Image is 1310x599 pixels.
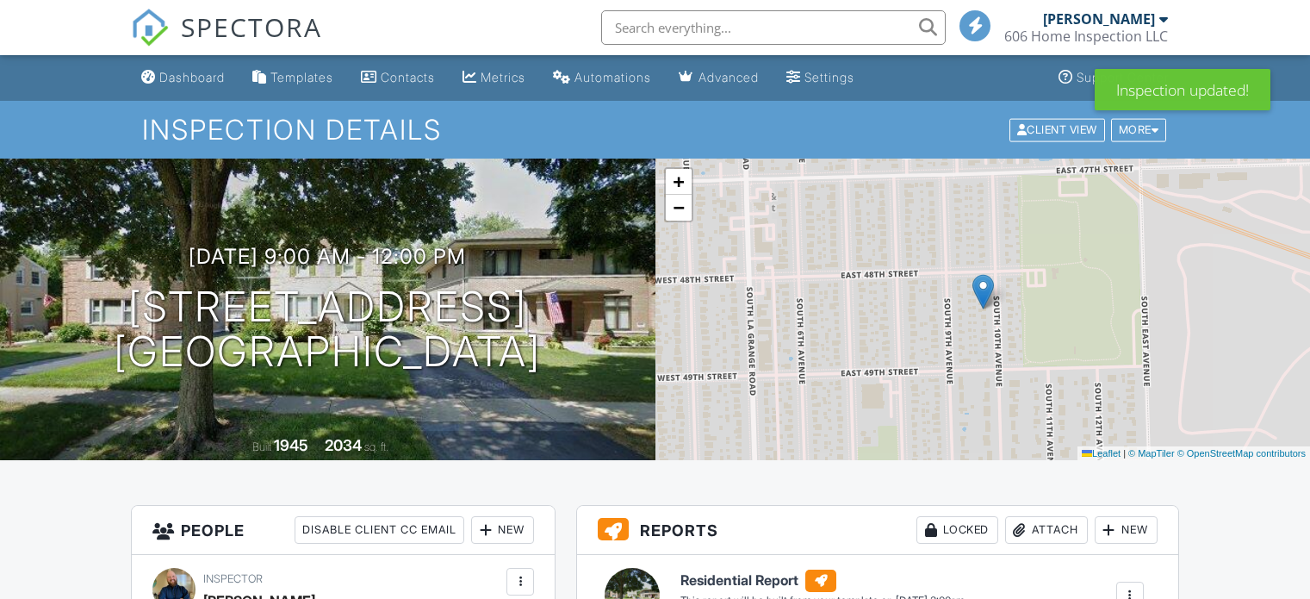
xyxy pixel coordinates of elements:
[666,169,692,195] a: Zoom in
[666,195,692,221] a: Zoom out
[577,506,1178,555] h3: Reports
[574,70,651,84] div: Automations
[1043,10,1155,28] div: [PERSON_NAME]
[252,440,271,453] span: Built
[1004,28,1168,45] div: 606 Home Inspection LLC
[698,70,759,84] div: Advanced
[1095,69,1270,110] div: Inspection updated!
[189,245,466,268] h3: [DATE] 9:00 am - 12:00 pm
[1052,62,1176,94] a: Support Center
[1111,118,1167,141] div: More
[245,62,340,94] a: Templates
[1177,448,1306,459] a: © OpenStreetMap contributors
[1008,122,1109,135] a: Client View
[456,62,532,94] a: Metrics
[601,10,946,45] input: Search everything...
[270,70,333,84] div: Templates
[142,115,1168,145] h1: Inspection Details
[972,274,994,309] img: Marker
[672,62,766,94] a: Advanced
[132,506,555,555] h3: People
[203,572,263,585] span: Inspector
[916,516,998,544] div: Locked
[1123,448,1126,459] span: |
[295,516,464,544] div: Disable Client CC Email
[274,436,308,454] div: 1945
[1082,448,1121,459] a: Leaflet
[779,62,861,94] a: Settings
[325,436,362,454] div: 2034
[1009,118,1105,141] div: Client View
[471,516,534,544] div: New
[381,70,435,84] div: Contacts
[673,197,684,218] span: −
[131,9,169,47] img: The Best Home Inspection Software - Spectora
[546,62,658,94] a: Automations (Basic)
[804,70,854,84] div: Settings
[1077,70,1169,84] div: Support Center
[354,62,442,94] a: Contacts
[1128,448,1175,459] a: © MapTiler
[680,570,965,592] h6: Residential Report
[364,440,388,453] span: sq. ft.
[159,70,225,84] div: Dashboard
[134,62,232,94] a: Dashboard
[131,23,322,59] a: SPECTORA
[1095,516,1158,544] div: New
[114,284,541,376] h1: [STREET_ADDRESS] [GEOGRAPHIC_DATA]
[181,9,322,45] span: SPECTORA
[673,171,684,192] span: +
[481,70,525,84] div: Metrics
[1005,516,1088,544] div: Attach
